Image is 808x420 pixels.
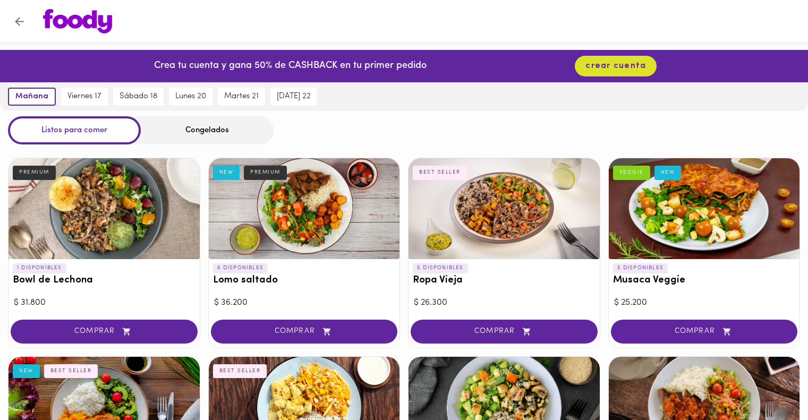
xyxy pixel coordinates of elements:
[213,275,396,286] h3: Lomo saltado
[8,116,141,144] div: Listos para comer
[414,297,594,309] div: $ 26.300
[67,92,101,101] span: viernes 17
[11,320,198,344] button: COMPRAR
[277,92,311,101] span: [DATE] 22
[614,297,795,309] div: $ 25.200
[154,59,427,73] p: Crea tu cuenta y gana 50% de CASHBACK en tu primer pedido
[585,61,646,71] span: crear cuenta
[624,327,785,336] span: COMPRAR
[609,158,800,259] div: Musaca Veggie
[213,263,268,273] p: 6 DISPONIBLES
[13,364,40,378] div: NEW
[120,92,157,101] span: sábado 18
[654,166,682,179] div: NEW
[213,166,240,179] div: NEW
[175,92,206,101] span: lunes 20
[213,364,267,378] div: BEST SELLER
[15,92,48,101] span: mañana
[14,297,194,309] div: $ 31.800
[613,275,796,286] h3: Musaca Veggie
[8,88,56,106] button: mañana
[224,327,385,336] span: COMPRAR
[43,9,112,33] img: logo.png
[218,88,265,106] button: martes 21
[611,320,798,344] button: COMPRAR
[169,88,212,106] button: lunes 20
[211,320,398,344] button: COMPRAR
[224,92,259,101] span: martes 21
[409,158,600,259] div: Ropa Vieja
[209,158,400,259] div: Lomo saltado
[411,320,598,344] button: COMPRAR
[270,88,317,106] button: [DATE] 22
[575,56,657,76] button: crear cuenta
[214,297,395,309] div: $ 36.200
[13,166,56,179] div: PREMIUM
[6,8,32,35] button: Volver
[413,275,596,286] h3: Ropa Vieja
[413,166,467,179] div: BEST SELLER
[13,263,66,273] p: 1 DISPONIBLES
[244,166,287,179] div: PREMIUM
[141,116,274,144] div: Congelados
[413,263,468,273] p: 5 DISPONIBLES
[113,88,164,106] button: sábado 18
[44,364,98,378] div: BEST SELLER
[613,166,650,179] div: VEGGIE
[13,275,195,286] h3: Bowl de Lechona
[613,263,668,273] p: 5 DISPONIBLES
[24,327,184,336] span: COMPRAR
[8,158,200,259] div: Bowl de Lechona
[61,88,108,106] button: viernes 17
[424,327,584,336] span: COMPRAR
